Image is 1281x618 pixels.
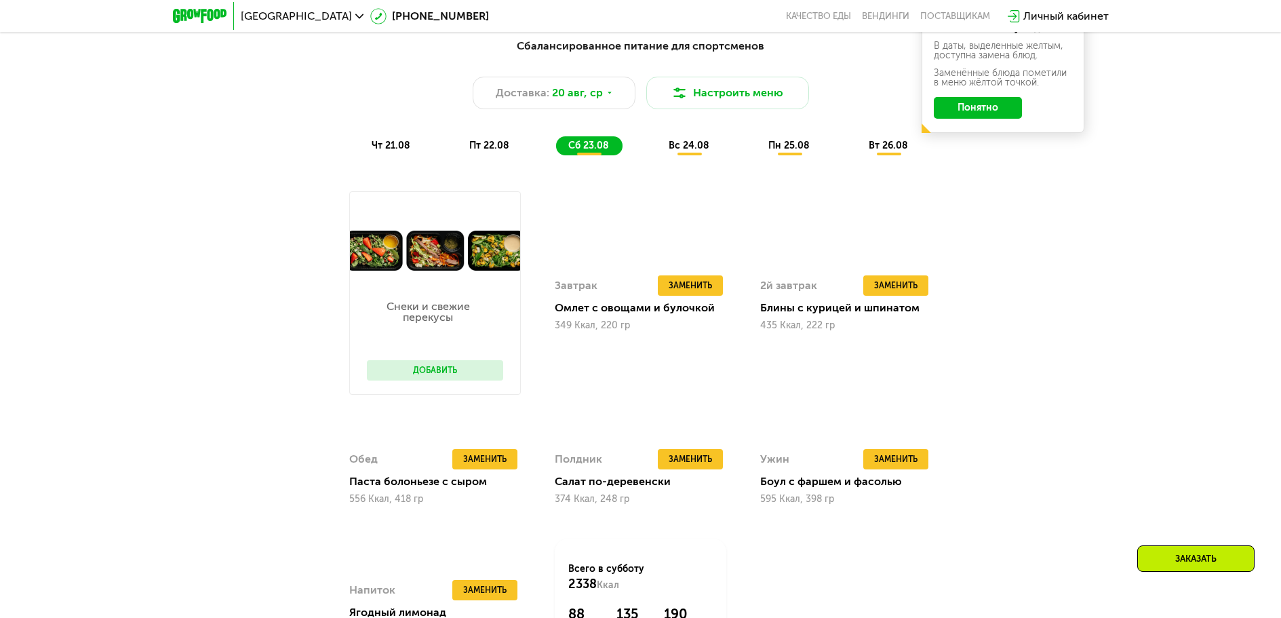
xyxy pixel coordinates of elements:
[568,140,609,151] span: сб 23.08
[760,334,817,355] div: 2й завтрак
[349,567,378,587] div: Обед
[1023,8,1109,24] div: Личный кабинет
[874,571,918,584] span: Заменить
[552,85,603,101] span: 20 авг, ср
[496,85,549,101] span: Доставка:
[367,360,503,381] button: Добавить
[646,77,809,109] button: Настроить меню
[372,140,410,151] span: чт 21.08
[1137,545,1255,572] div: Заказать
[452,567,517,587] button: Заменить
[463,571,507,584] span: Заменить
[760,379,932,390] div: 435 Ккал, 222 гр
[862,11,909,22] a: Вендинги
[934,24,1072,33] div: Ваше меню на эту неделю
[555,589,737,602] div: Салат по-деревенски
[863,567,928,587] button: Заменить
[669,140,709,151] span: вс 24.08
[370,8,489,24] a: [PHONE_NUMBER]
[869,140,908,151] span: вт 26.08
[863,334,928,355] button: Заменить
[349,593,532,606] div: Паста болоньезе с сыром
[786,11,851,22] a: Качество еды
[469,140,509,151] span: пт 22.08
[934,97,1022,119] button: Понятно
[367,301,490,323] p: Снеки и свежие перекусы
[239,38,1042,55] div: Сбалансированное питание для спортсменов
[768,140,810,151] span: пн 25.08
[874,338,918,351] span: Заменить
[669,566,712,580] span: Заменить
[934,69,1072,88] div: Заменённые блюда пометили в меню жёлтой точкой.
[658,334,723,355] button: Заменить
[658,563,723,583] button: Заменить
[760,593,943,606] div: Боул с фаршем и фасолью
[555,334,597,355] div: Завтрак
[669,338,712,351] span: Заменить
[920,11,990,22] div: поставщикам
[760,567,789,587] div: Ужин
[760,360,943,374] div: Блины с курицей и шпинатом
[241,11,352,22] span: [GEOGRAPHIC_DATA]
[555,379,726,390] div: 349 Ккал, 220 гр
[555,360,737,374] div: Омлет с овощами и булочкой
[934,41,1072,60] div: В даты, выделенные желтым, доступна замена блюд.
[555,563,602,583] div: Полдник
